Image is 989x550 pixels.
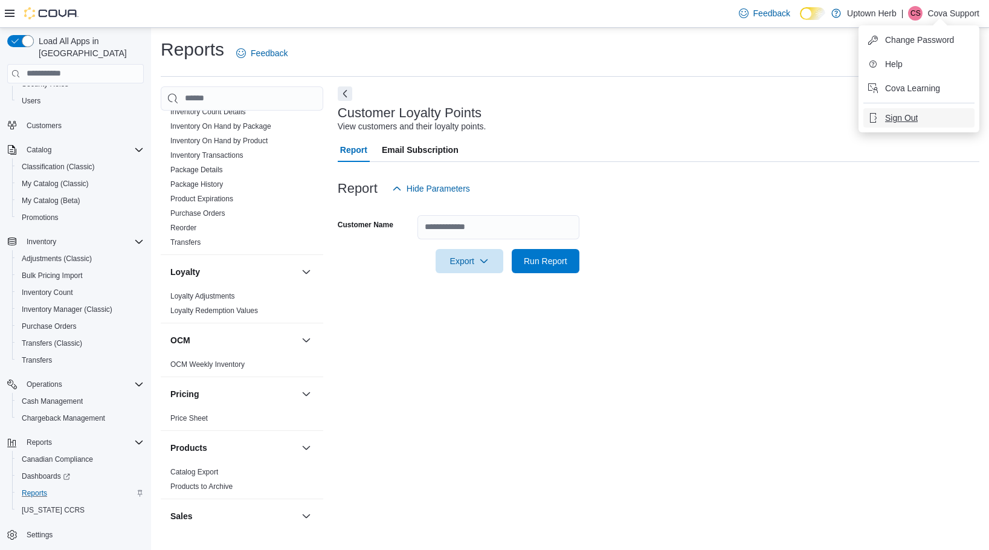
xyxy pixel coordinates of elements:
[22,505,85,515] span: [US_STATE] CCRS
[231,41,292,65] a: Feedback
[753,7,790,19] span: Feedback
[17,469,75,484] a: Dashboards
[27,121,62,131] span: Customers
[2,526,149,543] button: Settings
[170,137,268,145] a: Inventory On Hand by Product
[22,235,144,249] span: Inventory
[170,510,193,522] h3: Sales
[22,338,82,348] span: Transfers (Classic)
[800,20,801,21] span: Dark Mode
[22,488,47,498] span: Reports
[170,209,225,218] a: Purchase Orders
[863,30,975,50] button: Change Password
[338,86,352,101] button: Next
[17,268,144,283] span: Bulk Pricing Import
[22,377,67,392] button: Operations
[512,249,579,273] button: Run Report
[170,388,199,400] h3: Pricing
[12,335,149,352] button: Transfers (Classic)
[170,467,218,477] span: Catalog Export
[170,292,235,300] a: Loyalty Adjustments
[170,165,223,175] span: Package Details
[17,336,144,351] span: Transfers (Classic)
[17,285,78,300] a: Inventory Count
[22,471,70,481] span: Dashboards
[338,106,482,120] h3: Customer Loyalty Points
[338,120,486,133] div: View customers and their loyalty points.
[299,441,314,455] button: Products
[17,160,144,174] span: Classification (Classic)
[170,334,190,346] h3: OCM
[17,251,144,266] span: Adjustments (Classic)
[27,530,53,540] span: Settings
[170,121,271,131] span: Inventory On Hand by Package
[22,305,112,314] span: Inventory Manager (Classic)
[17,411,144,425] span: Chargeback Management
[17,94,144,108] span: Users
[161,289,323,323] div: Loyalty
[22,413,105,423] span: Chargeback Management
[17,94,45,108] a: Users
[161,357,323,377] div: OCM
[17,411,110,425] a: Chargeback Management
[17,176,94,191] a: My Catalog (Classic)
[12,250,149,267] button: Adjustments (Classic)
[910,6,921,21] span: CS
[17,452,144,467] span: Canadian Compliance
[12,318,149,335] button: Purchase Orders
[161,465,323,499] div: Products
[170,266,200,278] h3: Loyalty
[12,209,149,226] button: Promotions
[170,360,245,369] a: OCM Weekly Inventory
[387,176,475,201] button: Hide Parameters
[170,414,208,422] a: Price Sheet
[12,284,149,301] button: Inventory Count
[22,527,144,542] span: Settings
[863,108,975,128] button: Sign Out
[170,334,297,346] button: OCM
[161,37,224,62] h1: Reports
[908,6,923,21] div: Cova Support
[12,468,149,485] a: Dashboards
[251,47,288,59] span: Feedback
[22,322,77,331] span: Purchase Orders
[12,485,149,502] button: Reports
[22,254,92,264] span: Adjustments (Classic)
[17,210,144,225] span: Promotions
[22,179,89,189] span: My Catalog (Classic)
[170,108,246,116] a: Inventory Count Details
[299,265,314,279] button: Loyalty
[340,138,367,162] span: Report
[170,291,235,301] span: Loyalty Adjustments
[170,442,207,454] h3: Products
[382,138,459,162] span: Email Subscription
[17,319,144,334] span: Purchase Orders
[170,238,201,247] span: Transfers
[524,255,567,267] span: Run Report
[170,482,233,491] a: Products to Archive
[22,96,40,106] span: Users
[22,455,93,464] span: Canadian Compliance
[847,6,897,21] p: Uptown Herb
[17,319,82,334] a: Purchase Orders
[22,435,144,450] span: Reports
[170,224,196,232] a: Reorder
[901,6,904,21] p: |
[22,288,73,297] span: Inventory Count
[170,195,233,203] a: Product Expirations
[170,166,223,174] a: Package Details
[170,223,196,233] span: Reorder
[22,355,52,365] span: Transfers
[17,302,117,317] a: Inventory Manager (Classic)
[863,79,975,98] button: Cova Learning
[734,1,795,25] a: Feedback
[17,469,144,484] span: Dashboards
[443,249,496,273] span: Export
[22,396,83,406] span: Cash Management
[22,196,80,205] span: My Catalog (Beta)
[22,528,57,542] a: Settings
[24,7,79,19] img: Cova
[170,238,201,247] a: Transfers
